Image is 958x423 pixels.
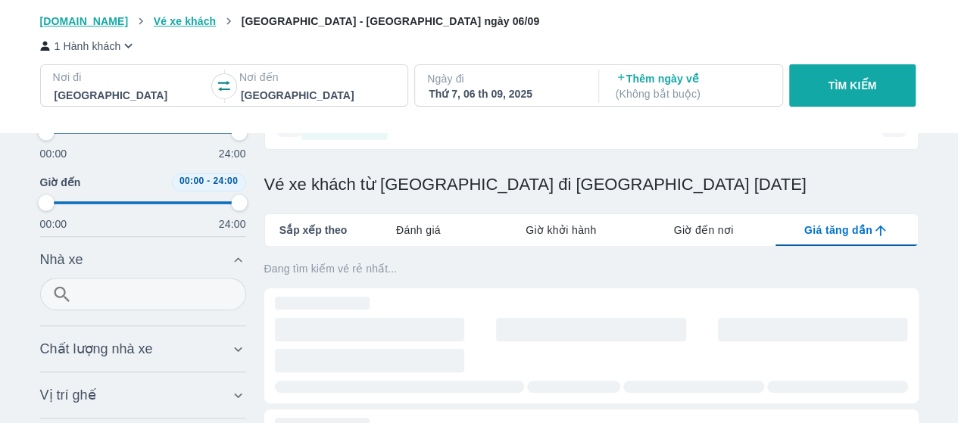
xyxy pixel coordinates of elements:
[154,15,216,27] span: Vé xe khách
[427,71,583,86] p: Ngày đi
[40,38,137,54] button: 1 Hành khách
[40,241,246,278] div: Nhà xe
[396,222,441,238] span: Đánh giá
[242,15,539,27] span: [GEOGRAPHIC_DATA] - [GEOGRAPHIC_DATA] ngày 06/09
[40,15,129,27] span: [DOMAIN_NAME]
[40,250,83,269] span: Nhà xe
[40,340,153,358] span: Chất lượng nhà xe
[429,86,582,101] div: Thứ 7, 06 th 09, 2025
[616,86,769,101] p: ( Không bắt buộc )
[207,176,210,186] span: -
[526,222,596,238] span: Giờ khởi hành
[213,176,238,186] span: 24:00
[40,216,67,232] p: 00:00
[55,39,121,54] p: 1 Hành khách
[40,377,246,413] div: Vị trí ghế
[264,261,919,276] p: Đang tìm kiếm vé rẻ nhất...
[40,278,246,321] div: Nhà xe
[40,146,67,161] p: 00:00
[40,175,81,190] span: Giờ đến
[219,146,246,161] p: 24:00
[40,103,246,232] div: Thời gian
[219,216,246,232] p: 24:00
[616,71,769,101] p: Thêm ngày về
[179,176,204,186] span: 00:00
[279,222,348,238] span: Sắp xếp theo
[239,70,395,85] p: Nơi đến
[264,174,919,195] h1: Vé xe khách từ [GEOGRAPHIC_DATA] đi [GEOGRAPHIC_DATA] [DATE]
[828,78,877,93] p: TÌM KIẾM
[53,70,209,85] p: Nơi đi
[347,214,917,246] div: lab API tabs example
[40,14,919,29] nav: breadcrumb
[40,331,246,367] div: Chất lượng nhà xe
[673,222,733,238] span: Giờ đến nơi
[804,222,872,238] span: Giá tăng dần
[789,64,916,107] button: TÌM KIẾM
[40,386,96,404] span: Vị trí ghế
